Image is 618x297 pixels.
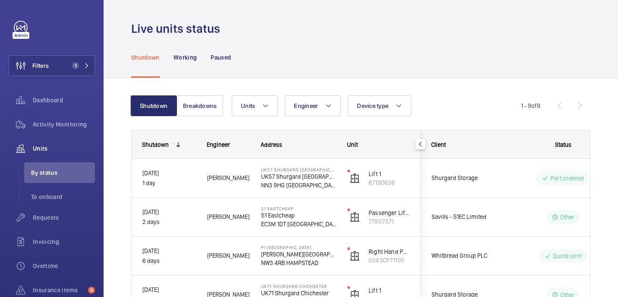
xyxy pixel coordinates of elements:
p: [PERSON_NAME][GEOGRAPHIC_DATA][PERSON_NAME] [261,250,336,259]
span: Insurance items [33,286,85,294]
p: 1 day [142,178,196,188]
span: Device type [357,102,388,109]
div: Unit [347,141,410,148]
button: Device type [348,95,411,116]
p: 6 days [142,256,196,266]
p: NN3 9HG [GEOGRAPHIC_DATA] [261,181,336,190]
button: Filters1 [9,55,95,76]
p: 2 days [142,217,196,227]
div: Press SPACE to select this row. [132,237,421,275]
p: 51 Eastcheap [261,206,336,211]
span: Overtime [33,262,95,270]
span: Whitbread Group PLC [432,251,498,261]
img: elevator.svg [350,251,360,261]
span: Engineer [294,102,318,109]
span: Filters [32,61,49,70]
span: of [531,102,537,109]
span: [PERSON_NAME] [207,173,250,183]
span: Status [555,141,571,148]
p: [DATE] [142,207,196,217]
p: Working [173,53,197,62]
span: By status [31,168,95,177]
p: Part ordered [550,174,584,183]
p: EC3M 1DT [GEOGRAPHIC_DATA] [261,220,336,228]
p: Lift 1 [369,170,410,178]
div: Shutdown [142,141,169,148]
span: Savills - 51EC Limited [432,212,498,222]
button: Breakdowns [177,95,223,116]
p: UK57 Shurgard [GEOGRAPHIC_DATA] [GEOGRAPHIC_DATA] [261,172,336,181]
span: Shurgard Storage [432,173,498,183]
span: Units [33,144,95,153]
p: [DATE] [142,168,196,178]
p: NW3 4RB HAMPSTEAD [261,259,336,267]
span: [PERSON_NAME] [207,212,250,222]
img: elevator.svg [350,212,360,222]
span: Requests [33,213,95,222]
img: elevator.svg [350,173,360,183]
span: 1 [72,62,79,69]
p: 77907371 [369,217,410,226]
p: 51 Eastcheap [261,211,336,220]
span: 8 [88,287,95,294]
p: Right Hand Passenger Lift [369,247,410,256]
span: Client [431,141,446,148]
p: Shutdown [131,53,160,62]
button: Shutdown [130,95,177,116]
span: Units [241,102,255,109]
p: PI [GEOGRAPHIC_DATA] [261,245,336,250]
button: Engineer [285,95,341,116]
span: [PERSON_NAME] [207,251,250,261]
span: 1 - 9 9 [521,103,540,109]
div: Press SPACE to select this row. [132,198,421,237]
span: Invoicing [33,237,95,246]
p: [DATE] [142,246,196,256]
h1: Live units status [131,21,225,37]
p: UK57 Shurgard [GEOGRAPHIC_DATA] [GEOGRAPHIC_DATA] [261,167,336,172]
p: Paused [211,53,231,62]
span: Engineer [207,141,230,148]
p: Other [560,213,575,221]
p: 67190636 [369,178,410,187]
p: UK71 Shurgard Chichester [261,284,336,289]
button: Units [232,95,278,116]
p: 0343CP71100 [369,256,410,265]
span: To onboard [31,193,95,201]
span: Dashboard [33,96,95,104]
span: Activity Monitoring [33,120,95,129]
p: [DATE] [142,285,196,295]
p: Lift 1 [369,286,410,295]
p: Quote sent [553,252,582,260]
span: Address [261,141,282,148]
div: Press SPACE to select this row. [132,159,421,198]
p: Passenger Lift 2 [369,209,410,217]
